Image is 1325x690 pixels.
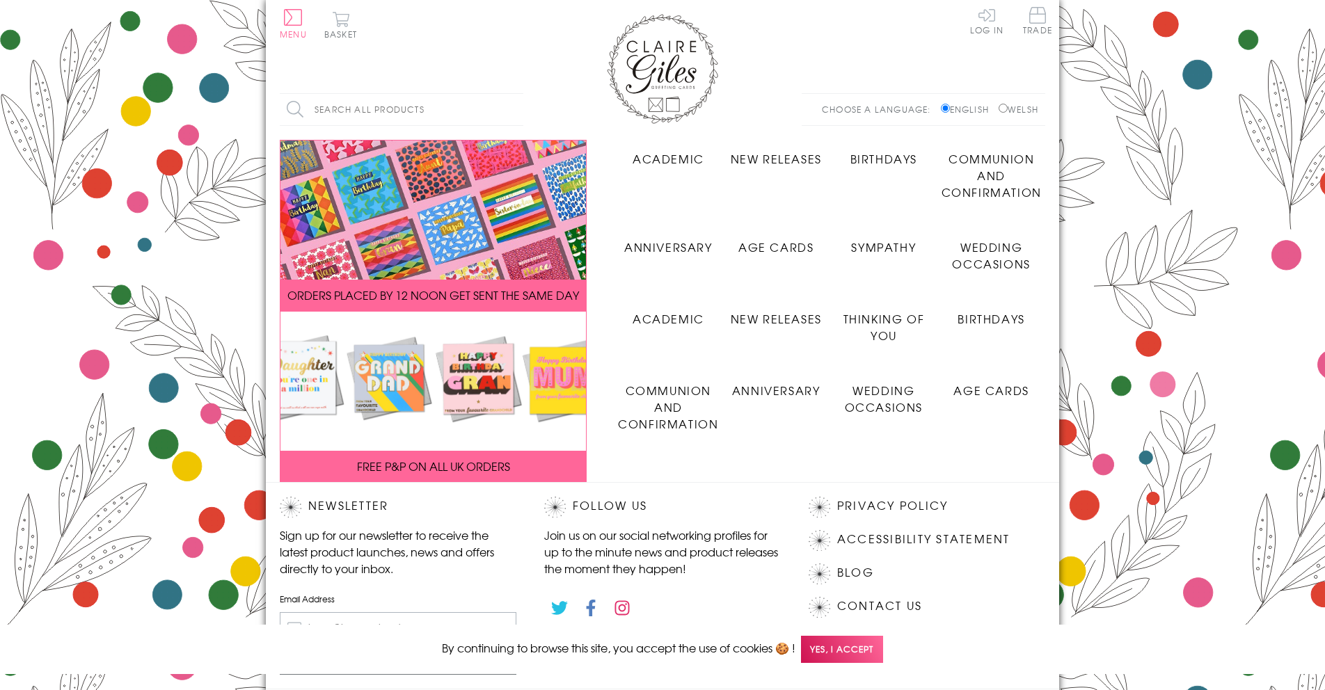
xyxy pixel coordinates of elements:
[633,310,704,327] span: Academic
[837,530,1010,549] a: Accessibility Statement
[952,239,1030,272] span: Wedding Occasions
[999,104,1008,113] input: Welsh
[843,310,925,344] span: Thinking of You
[941,103,996,115] label: English
[322,11,360,38] button: Basket
[614,228,722,255] a: Anniversary
[738,239,814,255] span: Age Cards
[731,310,822,327] span: New Releases
[937,140,1045,200] a: Communion and Confirmation
[845,382,923,415] span: Wedding Occasions
[280,612,516,643] input: harry@hogwarts.edu
[830,371,938,415] a: Wedding Occasions
[941,104,950,113] input: English
[937,371,1045,399] a: Age Cards
[280,28,307,40] span: Menu
[958,310,1024,327] span: Birthdays
[850,150,917,167] span: Birthdays
[357,458,510,474] span: FREE P&P ON ALL UK ORDERS
[837,563,874,582] a: Blog
[937,228,1045,272] a: Wedding Occasions
[942,150,1042,200] span: Communion and Confirmation
[1023,7,1052,34] span: Trade
[851,239,916,255] span: Sympathy
[618,382,718,432] span: Communion and Confirmation
[999,103,1038,115] label: Welsh
[731,150,822,167] span: New Releases
[722,300,830,327] a: New Releases
[280,94,523,125] input: Search all products
[837,597,922,616] a: Contact Us
[544,527,781,577] p: Join us on our social networking profiles for up to the minute news and product releases the mome...
[732,382,820,399] span: Anniversary
[830,140,938,167] a: Birthdays
[544,497,781,517] h2: Follow Us
[633,150,704,167] span: Academic
[722,140,830,167] a: New Releases
[1023,7,1052,37] a: Trade
[280,527,516,577] p: Sign up for our newsletter to receive the latest product launches, news and offers directly to yo...
[830,300,938,344] a: Thinking of You
[509,94,523,125] input: Search
[722,371,830,399] a: Anniversary
[822,103,938,115] p: Choose a language:
[614,371,722,432] a: Communion and Confirmation
[722,228,830,255] a: Age Cards
[614,300,722,327] a: Academic
[287,287,579,303] span: ORDERS PLACED BY 12 NOON GET SENT THE SAME DAY
[837,497,948,515] a: Privacy Policy
[953,382,1029,399] span: Age Cards
[801,636,883,663] span: Yes, I accept
[280,9,307,38] button: Menu
[970,7,1003,34] a: Log In
[280,497,516,517] h2: Newsletter
[830,228,938,255] a: Sympathy
[614,140,722,167] a: Academic
[607,14,718,124] img: Claire Giles Greetings Cards
[937,300,1045,327] a: Birthdays
[280,593,516,605] label: Email Address
[624,239,713,255] span: Anniversary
